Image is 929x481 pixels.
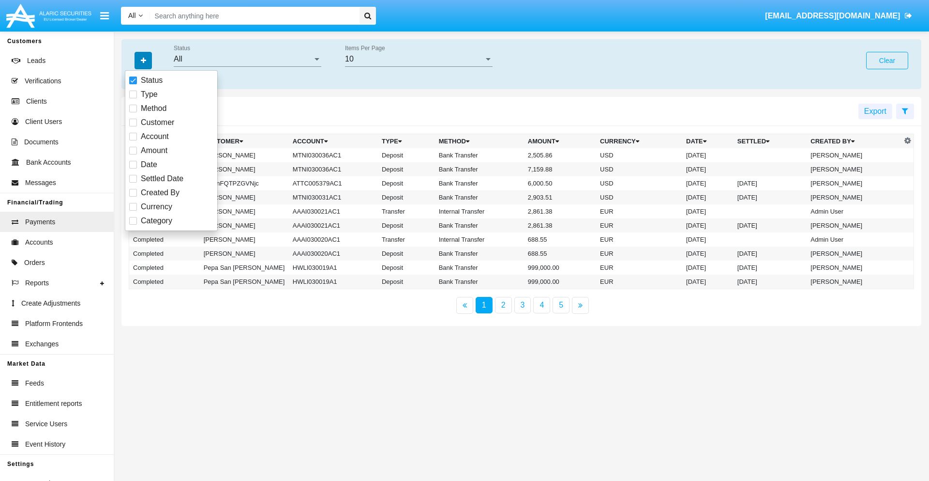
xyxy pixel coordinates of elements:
[435,218,524,233] td: Bank Transfer
[524,218,596,233] td: 2,861.38
[734,176,807,190] td: [DATE]
[289,275,378,289] td: HWLI030019A1
[734,247,807,261] td: [DATE]
[378,176,435,190] td: Deposit
[26,157,71,168] span: Bank Accounts
[25,178,56,188] span: Messages
[26,96,47,107] span: Clients
[200,162,289,176] td: [PERSON_NAME]
[524,148,596,162] td: 2,505.86
[435,261,524,275] td: Bank Transfer
[524,275,596,289] td: 999,000.00
[289,247,378,261] td: AAAI030020AC1
[765,12,900,20] span: [EMAIL_ADDRESS][DOMAIN_NAME]
[866,52,908,69] button: Clear
[734,261,807,275] td: [DATE]
[734,218,807,233] td: [DATE]
[378,233,435,247] td: Transfer
[378,261,435,275] td: Deposit
[378,275,435,289] td: Deposit
[200,218,289,233] td: [PERSON_NAME]
[682,247,734,261] td: [DATE]
[141,117,174,128] span: Customer
[761,2,917,30] a: [EMAIL_ADDRESS][DOMAIN_NAME]
[734,275,807,289] td: [DATE]
[200,275,289,289] td: Pepa San [PERSON_NAME]
[289,162,378,176] td: MTNI030036AC1
[807,275,901,289] td: [PERSON_NAME]
[141,173,183,185] span: Settled Date
[141,103,166,114] span: Method
[476,297,493,313] a: 1
[807,218,901,233] td: [PERSON_NAME]
[807,176,901,190] td: [PERSON_NAME]
[734,190,807,204] td: [DATE]
[289,233,378,247] td: AAAI030020AC1
[807,148,901,162] td: [PERSON_NAME]
[128,12,136,19] span: All
[682,134,734,149] th: Date
[25,399,82,409] span: Entitlement reports
[121,297,921,314] nav: paginator
[121,11,150,21] a: All
[682,261,734,275] td: [DATE]
[289,176,378,190] td: ATTC005379AC1
[378,162,435,176] td: Deposit
[514,297,531,313] a: 3
[435,162,524,176] td: Bank Transfer
[5,1,93,30] img: Logo image
[129,247,200,261] td: Completed
[596,204,682,218] td: EUR
[25,339,59,349] span: Exchanges
[25,439,65,450] span: Event History
[524,176,596,190] td: 6,000.50
[200,247,289,261] td: [PERSON_NAME]
[682,233,734,247] td: [DATE]
[25,378,44,388] span: Feeds
[141,159,157,171] span: Date
[524,134,596,149] th: Amount
[25,117,62,127] span: Client Users
[200,148,289,162] td: [PERSON_NAME]
[596,162,682,176] td: USD
[435,176,524,190] td: Bank Transfer
[378,218,435,233] td: Deposit
[200,190,289,204] td: [PERSON_NAME]
[435,233,524,247] td: Internal Transfer
[682,176,734,190] td: [DATE]
[141,131,169,142] span: Account
[25,76,61,86] span: Verifications
[734,134,807,149] th: Settled
[864,107,886,115] span: Export
[435,134,524,149] th: Method
[596,275,682,289] td: EUR
[289,218,378,233] td: AAAI030021AC1
[524,261,596,275] td: 999,000.00
[289,134,378,149] th: Account
[141,89,158,100] span: Type
[807,204,901,218] td: Admin User
[141,201,172,213] span: Currency
[25,217,55,227] span: Payments
[25,237,53,248] span: Accounts
[378,204,435,218] td: Transfer
[289,148,378,162] td: MTNI030036AC1
[200,134,289,149] th: Customer
[24,258,45,268] span: Orders
[141,145,167,156] span: Amount
[596,218,682,233] td: EUR
[378,247,435,261] td: Deposit
[524,233,596,247] td: 688.55
[345,55,354,63] span: 10
[200,261,289,275] td: Pepa San [PERSON_NAME]
[435,148,524,162] td: Bank Transfer
[435,190,524,204] td: Bank Transfer
[682,162,734,176] td: [DATE]
[435,247,524,261] td: Bank Transfer
[682,204,734,218] td: [DATE]
[25,319,83,329] span: Platform Frontends
[553,297,569,313] a: 5
[129,233,200,247] td: Completed
[289,204,378,218] td: AAAI030021AC1
[533,297,550,313] a: 4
